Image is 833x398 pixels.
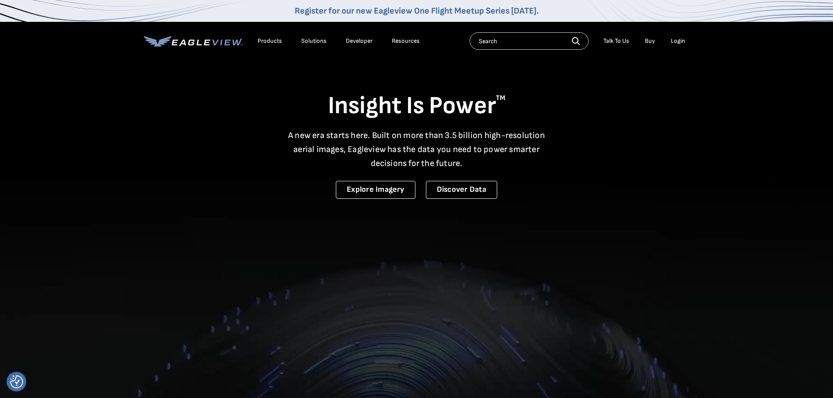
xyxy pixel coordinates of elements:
[10,375,23,388] button: Consent Preferences
[392,37,420,45] div: Resources
[301,37,327,45] div: Solutions
[283,128,551,170] p: A new era starts here. Built on more than 3.5 billion high-resolution aerial images, Eagleview ha...
[144,91,690,121] h1: Insight Is Power
[470,32,589,50] input: Search
[10,375,23,388] img: Revisit consent button
[603,37,629,45] div: Talk To Us
[346,37,373,45] a: Developer
[336,181,415,199] a: Explore Imagery
[295,6,539,16] a: Register for our new Eagleview One Flight Meetup Series [DATE].
[258,37,282,45] div: Products
[671,37,685,45] div: Login
[496,94,505,102] sup: TM
[645,37,655,45] a: Buy
[426,181,497,199] a: Discover Data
